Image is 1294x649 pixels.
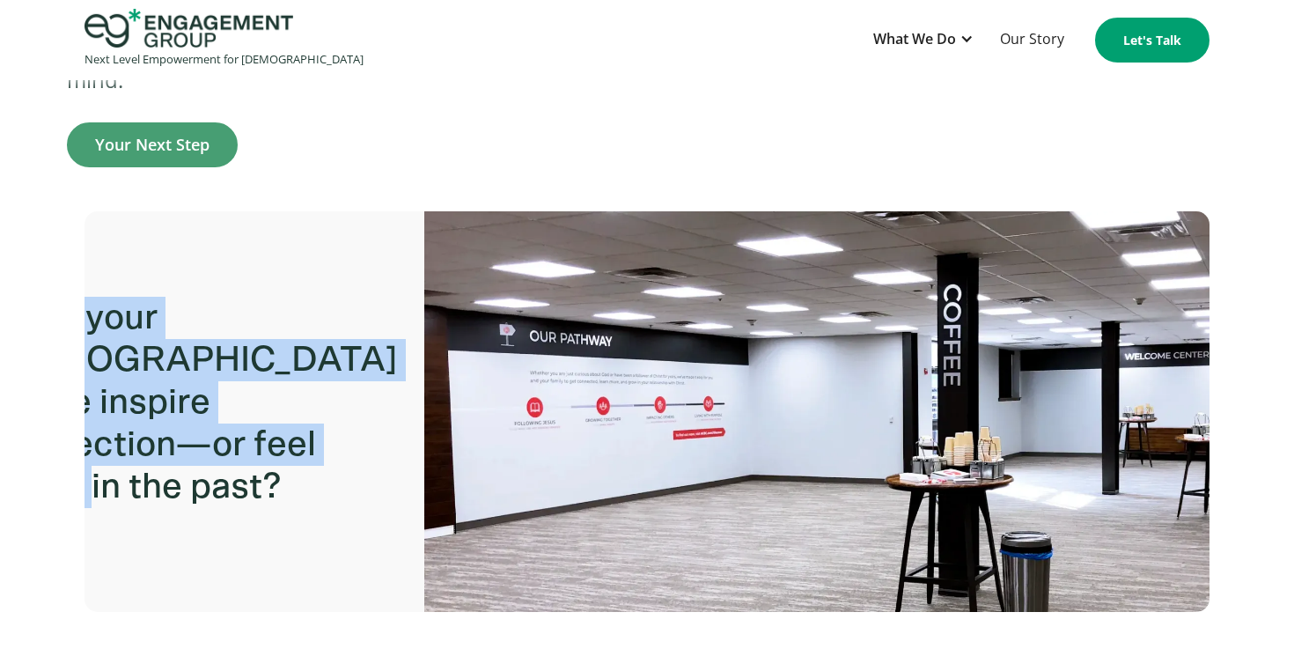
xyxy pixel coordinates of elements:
a: Our Story [991,18,1073,62]
div: Next Level Empowerment for [DEMOGRAPHIC_DATA] [85,48,364,71]
div: What We Do [873,27,956,51]
a: Your Next Step [67,122,238,167]
a: home [85,9,364,71]
div: What We Do [864,18,982,62]
img: Engagement Group Logo Icon [85,9,293,48]
img: A church lobby with professional interior design and optimal space utilization [424,181,1209,623]
a: Let's Talk [1095,18,1209,63]
span: Organization [394,71,482,91]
